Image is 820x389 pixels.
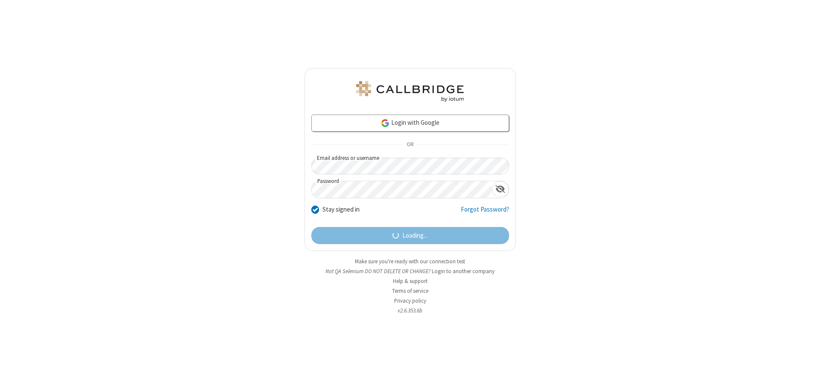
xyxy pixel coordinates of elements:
a: Forgot Password? [461,205,509,221]
img: google-icon.png [381,118,390,128]
span: Loading... [402,231,428,241]
a: Privacy policy [394,297,426,304]
label: Stay signed in [322,205,360,215]
button: Login to another company [432,267,495,275]
li: v2.6.353.6b [305,306,516,315]
a: Help & support [393,277,428,285]
li: Not QA Selenium DO NOT DELETE OR CHANGE? [305,267,516,275]
a: Make sure you're ready with our connection test [355,258,465,265]
input: Password [312,181,492,198]
a: Login with Google [311,115,509,132]
img: QA Selenium DO NOT DELETE OR CHANGE [354,81,466,102]
button: Loading... [311,227,509,244]
input: Email address or username [311,158,509,174]
div: Show password [492,181,509,197]
a: Terms of service [392,287,428,295]
span: OR [403,139,417,151]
